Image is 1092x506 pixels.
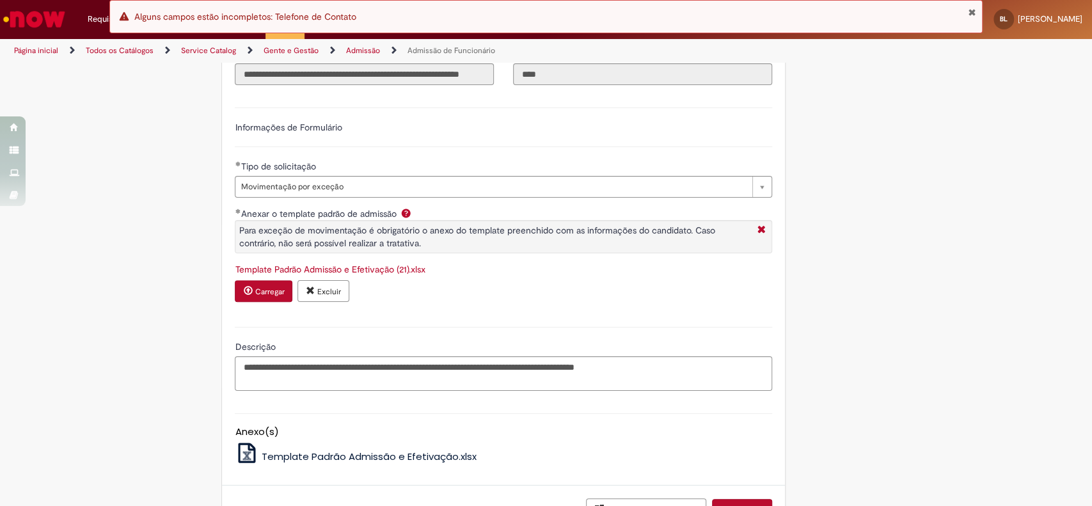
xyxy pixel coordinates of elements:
[241,177,746,197] span: Movimentação por exceção
[235,161,241,166] span: Obrigatório Preenchido
[10,39,718,63] ul: Trilhas de página
[239,225,715,249] span: Para exceção de movimentação é obrigatório o anexo do template preenchido com as informações do c...
[235,356,772,391] textarea: Descrição
[317,287,341,297] small: Excluir
[513,63,772,85] input: Código da Unidade
[1018,13,1082,24] span: [PERSON_NAME]
[1000,15,1008,23] span: BL
[241,208,399,219] span: Anexar o template padrão de admissão
[346,45,380,56] a: Admissão
[408,45,495,56] a: Admissão de Funcionário
[235,450,477,463] a: Template Padrão Admissão e Efetivação.xlsx
[235,63,494,85] input: Título
[235,341,278,352] span: Descrição
[241,161,318,172] span: Tipo de solicitação
[14,45,58,56] a: Página inicial
[235,280,292,302] button: Carregar anexo de Anexar o template padrão de admissão Required
[264,45,319,56] a: Gente e Gestão
[88,13,132,26] span: Requisições
[754,224,768,237] i: Fechar More information Por question_anexar_template_padrao_de_admissao
[134,11,356,22] span: Alguns campos estão incompletos: Telefone de Contato
[967,7,976,17] button: Fechar Notificação
[262,450,477,463] span: Template Padrão Admissão e Efetivação.xlsx
[255,287,284,297] small: Carregar
[235,264,425,275] a: Download de Template Padrão Admissão e Efetivação (21).xlsx
[235,209,241,214] span: Obrigatório Preenchido
[235,122,342,133] label: Informações de Formulário
[399,208,414,218] span: Ajuda para Anexar o template padrão de admissão
[181,45,236,56] a: Service Catalog
[235,427,772,438] h5: Anexo(s)
[297,280,349,302] button: Excluir anexo Template Padrão Admissão e Efetivação (21).xlsx
[1,6,67,32] img: ServiceNow
[86,45,154,56] a: Todos os Catálogos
